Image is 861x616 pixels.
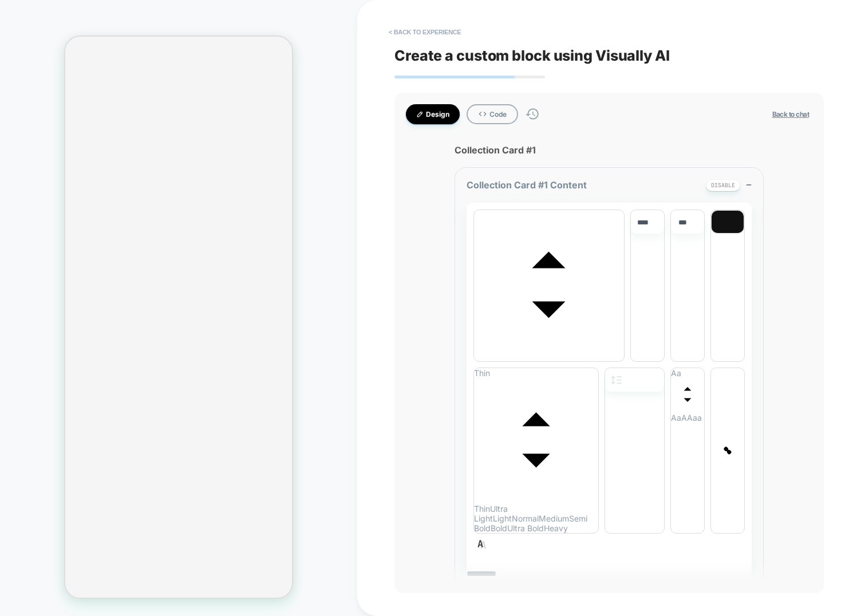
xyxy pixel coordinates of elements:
span: transform [671,368,704,422]
span: fontWeight [474,368,598,533]
span: Collection Card #1 [455,144,764,156]
button: Italic [495,539,502,549]
button: Back to chat [769,109,812,119]
button: Design [406,104,460,124]
button: Strike [520,539,527,549]
button: Code [467,104,518,124]
span: font [474,352,624,361]
button: Underline [508,539,515,549]
img: line height [611,376,622,385]
span: Create a custom block using Visually AI [394,47,824,64]
button: Ordered list [533,539,540,549]
span: Collection Card #1 Content [467,179,587,191]
button: Right to Left [558,539,565,549]
button: Bullet list [546,539,552,549]
button: < Back to experience [383,23,467,41]
button: Disable [706,179,740,191]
